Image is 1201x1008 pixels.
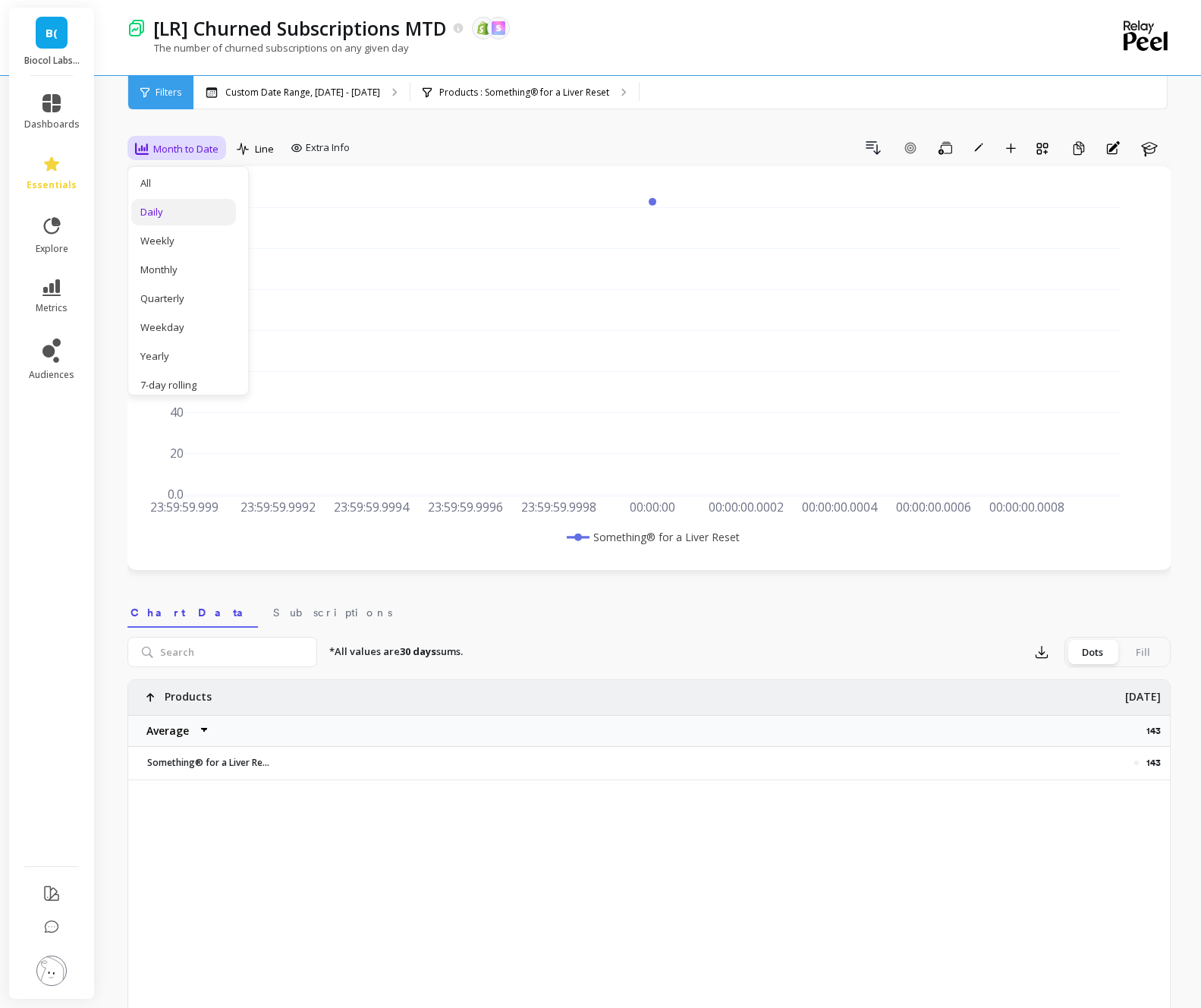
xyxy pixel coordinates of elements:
[138,757,271,769] p: Something® for a Liver Reset
[476,21,490,35] img: api.shopify.svg
[36,243,68,255] span: explore
[140,291,227,306] div: Quarterly
[140,378,227,392] div: 7-day rolling
[127,19,146,37] img: header icon
[127,637,317,667] input: Search
[140,176,227,191] div: All
[24,118,80,131] span: dashboards
[273,605,392,620] span: Subscriptions
[24,55,80,67] p: Biocol Labs (US)
[1067,640,1118,664] div: Dots
[329,644,463,660] p: *All values are sums.
[255,142,274,156] span: Line
[156,87,181,99] span: Filters
[140,205,227,219] div: Daily
[140,320,227,335] div: Weekday
[400,644,436,658] strong: 30 days
[1146,757,1161,769] p: 143
[153,142,219,156] span: Month to Date
[306,140,350,156] span: Extra Info
[1118,640,1168,664] div: Fill
[130,605,255,620] span: Chart Data
[153,15,447,41] p: [LR] Churned Subscriptions MTD
[36,956,67,986] img: profile picture
[439,87,609,99] p: Products : Something® for a Liver Reset
[27,179,77,191] span: essentials
[29,369,74,381] span: audiences
[165,680,212,704] p: Products
[127,41,409,55] p: The number of churned subscriptions on any given day
[225,87,380,99] p: Custom Date Range, [DATE] - [DATE]
[46,24,58,42] span: B(
[492,21,505,35] img: api.skio.svg
[127,593,1171,628] nav: Tabs
[140,263,227,277] div: Monthly
[140,349,227,364] div: Yearly
[140,234,227,248] div: Weekly
[36,302,68,314] span: metrics
[1146,725,1170,737] p: 143
[1125,680,1161,704] p: [DATE]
